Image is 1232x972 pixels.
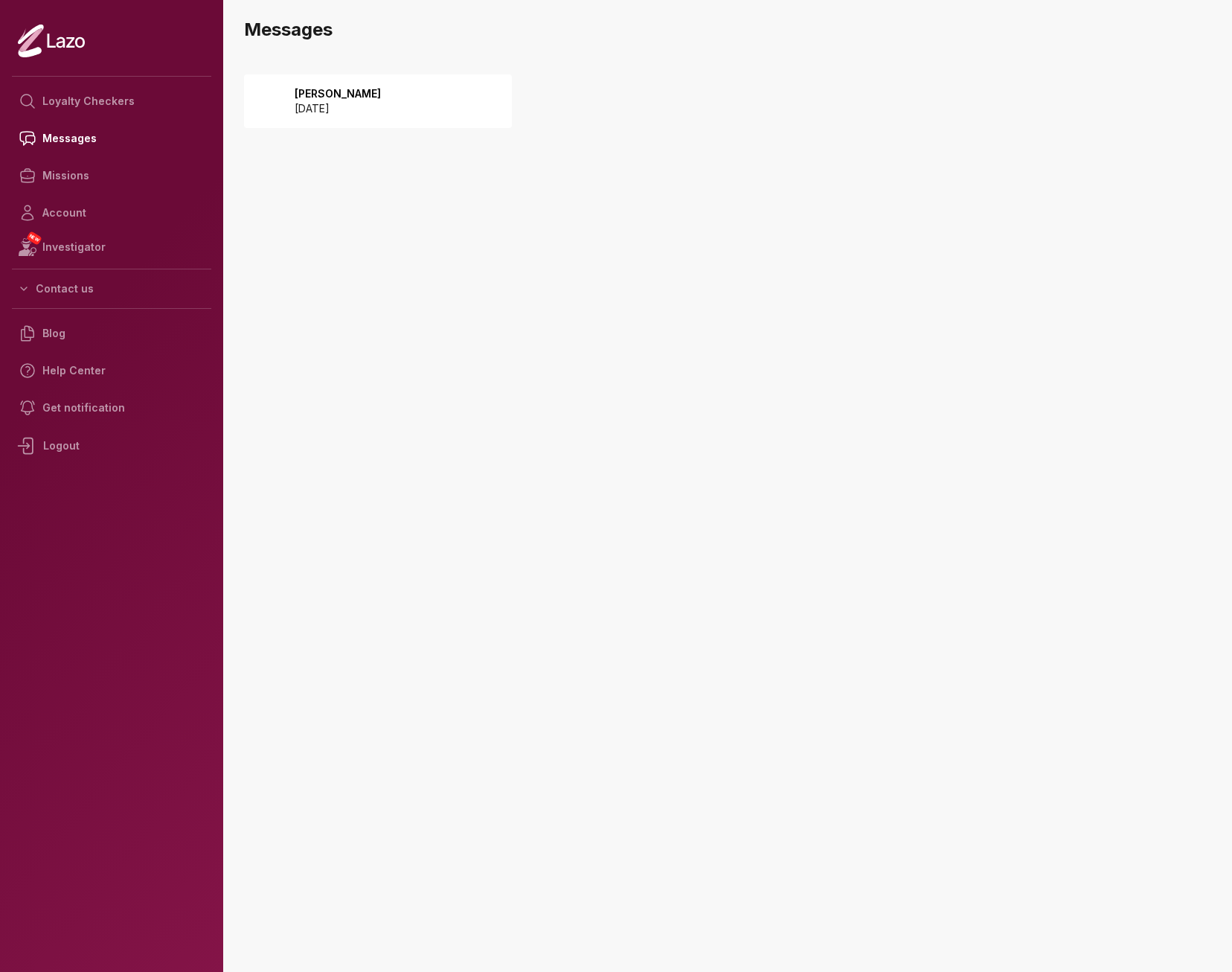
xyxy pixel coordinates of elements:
a: Missions [12,157,211,194]
a: Messages [12,120,211,157]
a: NEWInvestigator [12,231,211,263]
p: [DATE] [295,101,381,116]
a: Loyalty Checkers [12,83,211,120]
span: NEW [26,231,42,246]
a: Account [12,194,211,231]
button: Contact us [12,275,211,302]
a: Get notification [12,389,211,426]
a: Help Center [12,352,211,389]
p: [PERSON_NAME] [295,86,381,101]
a: Blog [12,315,211,352]
div: Logout [12,426,211,465]
h3: Messages [244,18,1220,42]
